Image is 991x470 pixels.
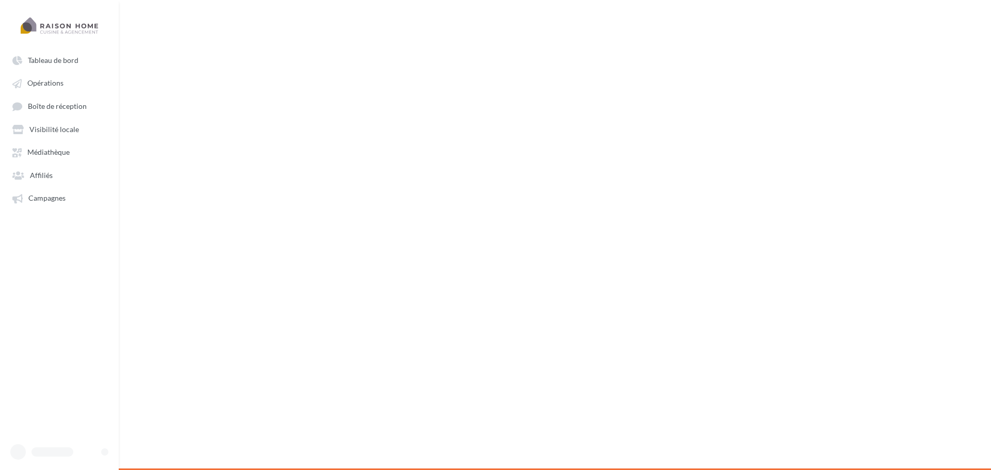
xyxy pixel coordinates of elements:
[28,56,78,64] span: Tableau de bord
[30,171,53,180] span: Affiliés
[6,120,113,138] a: Visibilité locale
[6,51,113,69] a: Tableau de bord
[27,148,70,157] span: Médiathèque
[27,79,63,88] span: Opérations
[29,125,79,134] span: Visibilité locale
[6,96,113,116] a: Boîte de réception
[28,102,87,110] span: Boîte de réception
[28,194,66,203] span: Campagnes
[6,142,113,161] a: Médiathèque
[6,73,113,92] a: Opérations
[6,166,113,184] a: Affiliés
[6,188,113,207] a: Campagnes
